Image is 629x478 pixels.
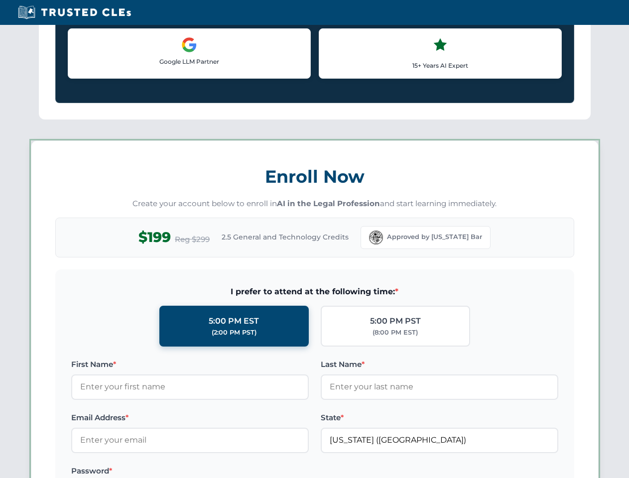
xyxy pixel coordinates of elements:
label: State [321,412,558,424]
label: First Name [71,358,309,370]
p: 15+ Years AI Expert [327,61,553,70]
div: (2:00 PM PST) [212,328,256,338]
label: Password [71,465,309,477]
span: $199 [138,226,171,248]
div: 5:00 PM PST [370,315,421,328]
label: Last Name [321,358,558,370]
div: 5:00 PM EST [209,315,259,328]
input: Enter your email [71,428,309,453]
span: Approved by [US_STATE] Bar [387,232,482,242]
h3: Enroll Now [55,161,574,192]
input: Enter your first name [71,374,309,399]
span: Reg $299 [175,234,210,245]
p: Google LLM Partner [76,57,302,66]
img: Florida Bar [369,231,383,244]
span: I prefer to attend at the following time: [71,285,558,298]
input: Enter your last name [321,374,558,399]
input: Florida (FL) [321,428,558,453]
div: (8:00 PM EST) [373,328,418,338]
img: Google [181,37,197,53]
strong: AI in the Legal Profession [277,199,380,208]
span: 2.5 General and Technology Credits [222,232,349,242]
img: Trusted CLEs [15,5,134,20]
label: Email Address [71,412,309,424]
p: Create your account below to enroll in and start learning immediately. [55,198,574,210]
